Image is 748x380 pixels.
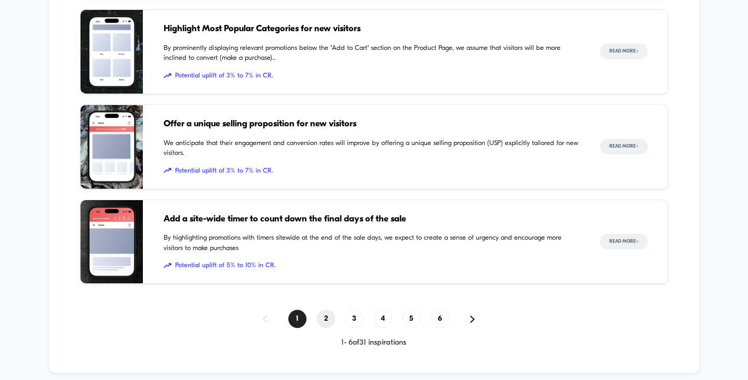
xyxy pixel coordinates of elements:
[164,138,580,159] span: We anticipate that their engagement and conversion rates will improve by offering a unique sellin...
[164,233,580,253] span: By highlighting promotions with timers sitewide at the end of the sale days, we expect to create ...
[470,316,475,323] img: pagination forward
[345,310,364,328] span: 3
[288,310,306,328] span: 1
[164,43,580,63] span: By prominently displaying relevant promotions below the "Add to Cart" section on the Product Page...
[81,105,143,189] img: We anticipate that their engagement and conversion rates will improve by offering a unique sellin...
[600,139,648,154] button: Read More>
[403,310,421,328] span: 5
[164,117,580,131] span: Offer a unique selling proposition for new visitors
[164,22,580,36] span: Highlight Most Popular Categories for new visitors
[164,260,580,271] span: Potential uplift of 5% to 10% in CR.
[600,234,648,250] button: Read More>
[317,310,335,328] span: 2
[164,71,580,81] span: Potential uplift of 3% to 7% in CR.
[164,166,580,176] span: Potential uplift of 3% to 7% in CR.
[81,10,143,94] img: By prominently displaying relevant promotions below the "Add to Cart" section on the Product Page...
[81,200,143,284] img: By highlighting promotions with timers sitewide at the end of the sale days, we expect to create ...
[374,310,392,328] span: 4
[80,338,669,347] div: 1 - 6 of 31 inspirations
[600,44,648,59] button: Read More>
[431,310,449,328] span: 6
[164,213,580,226] span: Add a site-wide timer to count down the final days of the sale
